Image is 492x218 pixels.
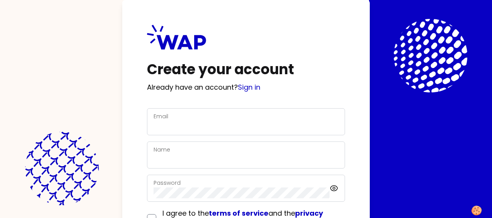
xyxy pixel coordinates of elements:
label: Password [154,179,181,187]
a: Sign in [238,82,260,92]
label: Email [154,112,168,120]
p: Already have an account? [147,82,345,93]
label: Name [154,146,170,153]
a: terms of service [209,208,268,218]
h1: Create your account [147,62,345,77]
